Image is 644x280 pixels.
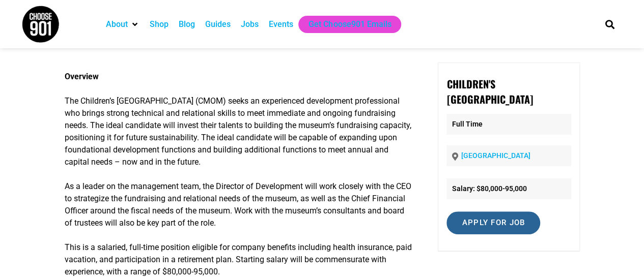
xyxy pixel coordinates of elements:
[65,241,412,278] p: This is a salaried, full-time position eligible for company benefits including health insurance, ...
[446,76,533,107] strong: Children's [GEOGRAPHIC_DATA]
[106,18,128,30] a: About
[446,178,571,199] li: Salary: $80,000-95,000
[205,18,231,30] a: Guides
[101,16,145,33] div: About
[601,16,618,33] div: Search
[150,18,169,30] a: Shop
[65,180,412,229] p: As a leader on the management team, the Director of Development will work closely with the CEO to...
[446,114,571,135] p: Full Time
[446,211,540,234] input: Apply for job
[101,16,587,33] nav: Main nav
[65,72,99,81] strong: Overview
[269,18,293,30] a: Events
[309,18,391,30] a: Get Choose901 Emails
[461,151,530,160] a: [GEOGRAPHIC_DATA]
[65,95,412,168] p: The Children’s [GEOGRAPHIC_DATA] (CMOM) seeks an experienced development professional who brings ...
[179,18,195,30] a: Blog
[241,18,259,30] a: Jobs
